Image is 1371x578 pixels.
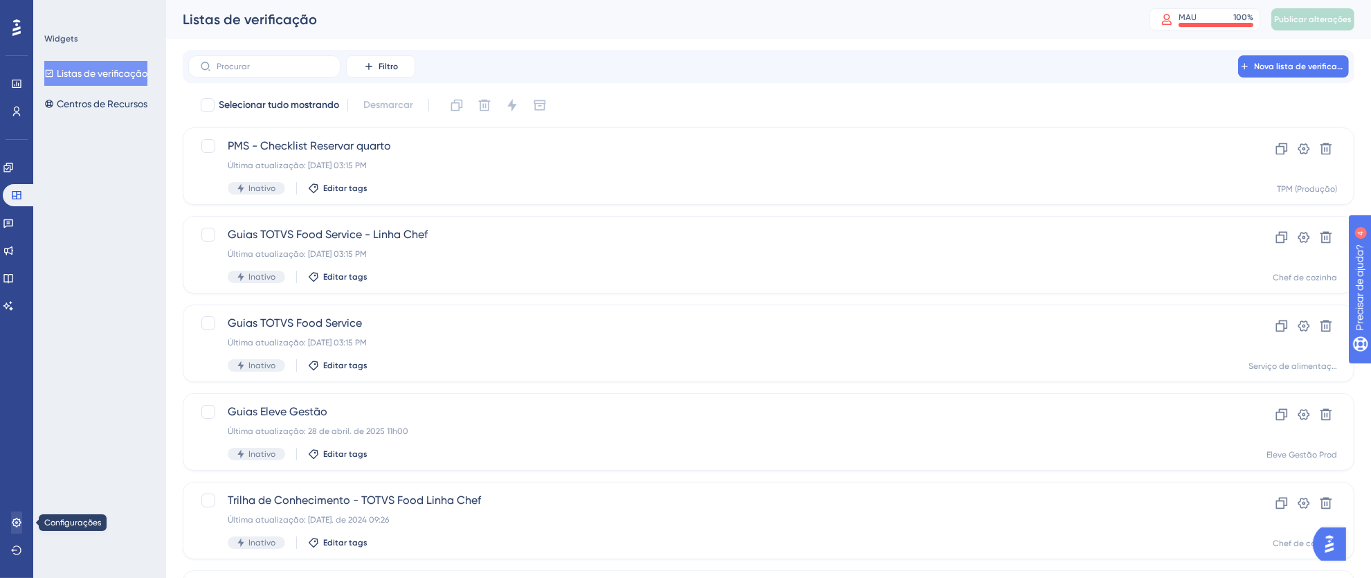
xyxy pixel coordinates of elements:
[323,538,367,548] font: Editar tags
[308,271,367,282] button: Editar tags
[248,449,275,459] font: Inativo
[363,99,413,111] font: Desmarcar
[1273,273,1337,282] font: Chef de cozinha
[44,34,78,44] font: Widgets
[183,11,317,28] font: Listas de verificação
[1249,361,1342,371] font: Serviço de alimentação
[228,405,327,418] font: Guias Eleve Gestão
[228,338,367,347] font: Última atualização: [DATE] 03:15 PM
[228,515,389,525] font: Última atualização: [DATE]. de 2024 09:26
[1273,539,1337,548] font: Chef de cozinha
[1277,184,1337,194] font: TPM (Produção)
[129,8,133,16] font: 4
[1238,55,1349,78] button: Nova lista de verificação
[1274,15,1352,24] font: Publicar alterações
[308,449,367,460] button: Editar tags
[1247,12,1253,22] font: %
[248,183,275,193] font: Inativo
[323,449,367,459] font: Editar tags
[379,62,398,71] font: Filtro
[228,494,481,507] font: Trilha de Conhecimento - TOTVS Food Linha Chef
[248,538,275,548] font: Inativo
[228,139,391,152] font: PMS - Checklist Reservar quarto
[323,272,367,282] font: Editar tags
[1271,8,1354,30] button: Publicar alterações
[57,68,147,79] font: Listas de verificação
[33,6,119,17] font: Precisar de ajuda?
[217,62,329,71] input: Procurar
[323,361,367,370] font: Editar tags
[228,426,408,436] font: Última atualização: 28 de abril. de 2025 11h00
[228,161,367,170] font: Última atualização: [DATE] 03:15 PM
[57,98,147,109] font: Centros de Recursos
[1254,62,1352,71] font: Nova lista de verificação
[44,61,147,86] button: Listas de verificação
[308,183,367,194] button: Editar tags
[248,361,275,370] font: Inativo
[308,537,367,548] button: Editar tags
[346,55,415,78] button: Filtro
[1233,12,1247,22] font: 100
[228,249,367,259] font: Última atualização: [DATE] 03:15 PM
[356,93,420,118] button: Desmarcar
[1313,523,1354,565] iframe: Iniciador do Assistente de IA do UserGuiding
[308,360,367,371] button: Editar tags
[1179,12,1197,22] font: MAU
[1266,450,1337,460] font: Eleve Gestão Prod
[44,91,147,116] button: Centros de Recursos
[228,316,362,329] font: Guias TOTVS Food Service
[219,99,339,111] font: Selecionar tudo mostrando
[228,228,428,241] font: Guias TOTVS Food Service - Linha Chef
[248,272,275,282] font: Inativo
[323,183,367,193] font: Editar tags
